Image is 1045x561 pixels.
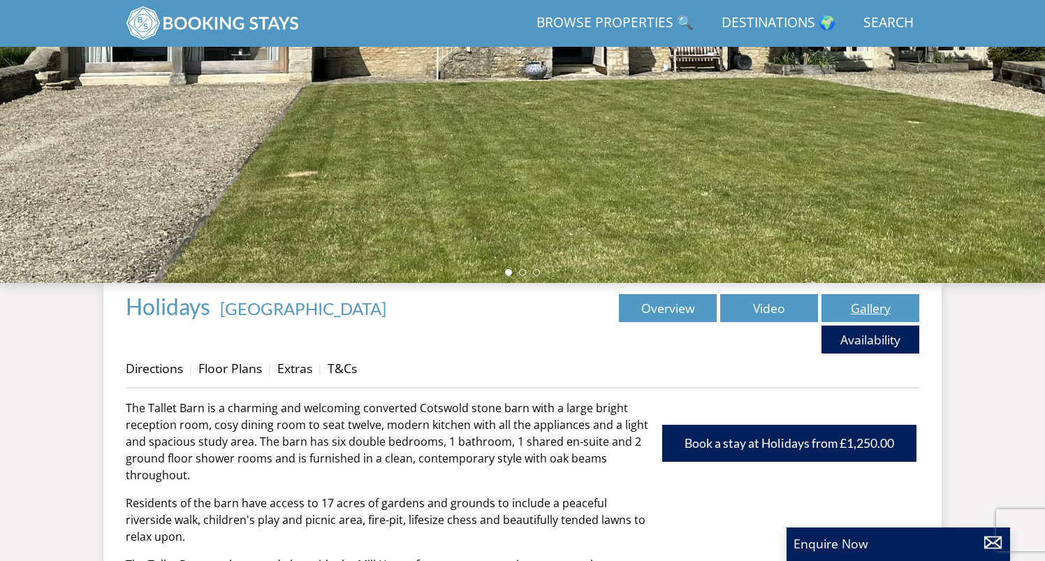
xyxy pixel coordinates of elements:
a: [GEOGRAPHIC_DATA] [220,298,386,319]
p: The Tallet Barn is a charming and welcoming converted Cotswold stone barn with a large bright rec... [126,400,651,483]
a: Browse Properties 🔍 [531,8,699,39]
img: BookingStays [126,6,300,41]
a: T&Cs [328,360,357,377]
a: Gallery [821,294,919,322]
span: - [214,298,386,319]
a: Book a stay at Holidays from £1,250.00 [662,425,916,462]
a: Directions [126,360,183,377]
a: Floor Plans [198,360,262,377]
a: Holidays [126,293,214,320]
p: Enquire Now [794,534,1003,553]
a: Overview [619,294,717,322]
a: Video [720,294,818,322]
a: Extras [277,360,312,377]
a: Destinations 🌍 [716,8,841,39]
a: Search [858,8,919,39]
span: Holidays [126,293,210,320]
a: Availability [821,326,919,354]
p: Residents of the barn have access to 17 acres of gardens and grounds to include a peaceful rivers... [126,495,651,545]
